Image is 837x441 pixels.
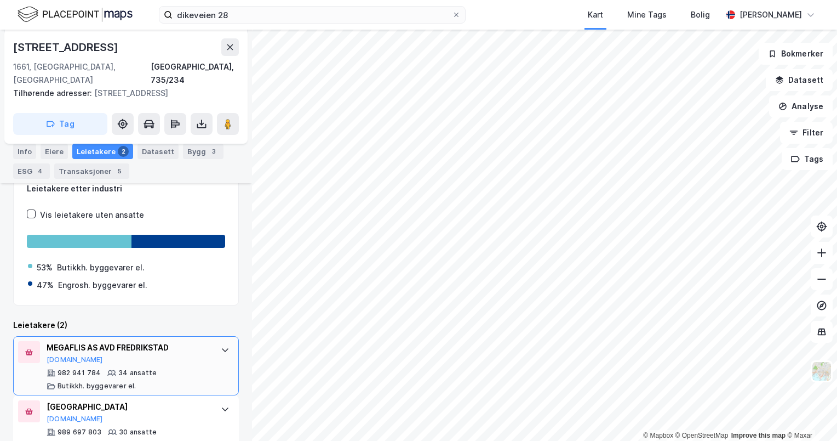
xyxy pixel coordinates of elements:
button: Analyse [769,95,833,117]
div: [STREET_ADDRESS] [13,87,230,100]
button: [DOMAIN_NAME] [47,355,103,364]
button: Tag [13,113,107,135]
div: Vis leietakere uten ansatte [40,208,144,222]
a: Improve this map [731,432,786,439]
iframe: Chat Widget [782,388,837,441]
div: Kontrollprogram for chat [782,388,837,441]
a: OpenStreetMap [675,432,729,439]
div: Leietakere (2) [13,319,239,332]
div: 34 ansatte [118,369,157,377]
div: Butikkh. byggevarer el. [58,382,136,391]
div: [PERSON_NAME] [739,8,802,21]
div: 982 941 784 [58,369,101,377]
div: Bygg [183,144,223,159]
div: 30 ansatte [119,428,157,437]
div: 5 [114,166,125,177]
button: Tags [782,148,833,170]
button: Datasett [766,69,833,91]
div: 4 [35,166,45,177]
div: MEGAFLIS AS AVD FREDRIKSTAD [47,341,210,354]
div: 53% [37,261,53,274]
div: Datasett [137,144,179,159]
div: 47% [37,279,54,292]
div: Engrosh. byggevarer el. [58,279,147,292]
div: [STREET_ADDRESS] [13,38,121,56]
div: Transaksjoner [54,163,129,179]
div: 3 [208,146,219,157]
div: Bolig [691,8,710,21]
button: Filter [780,122,833,144]
img: logo.f888ab2527a4732fd821a326f86c7f29.svg [18,5,133,24]
div: [GEOGRAPHIC_DATA], 735/234 [151,60,239,87]
button: [DOMAIN_NAME] [47,415,103,423]
div: ESG [13,163,50,179]
div: 989 697 803 [58,428,101,437]
div: 2 [118,146,129,157]
div: Eiere [41,144,68,159]
a: Mapbox [643,432,673,439]
input: Søk på adresse, matrikkel, gårdeiere, leietakere eller personer [173,7,452,23]
div: 1661, [GEOGRAPHIC_DATA], [GEOGRAPHIC_DATA] [13,60,151,87]
div: Leietakere [72,144,133,159]
div: Leietakere etter industri [27,182,225,195]
div: Mine Tags [627,8,667,21]
div: Info [13,144,36,159]
span: Tilhørende adresser: [13,88,94,98]
img: Z [811,361,832,382]
div: Butikkh. byggevarer el. [57,261,145,274]
button: Bokmerker [759,43,833,65]
div: [GEOGRAPHIC_DATA] [47,400,210,414]
div: Kart [588,8,603,21]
